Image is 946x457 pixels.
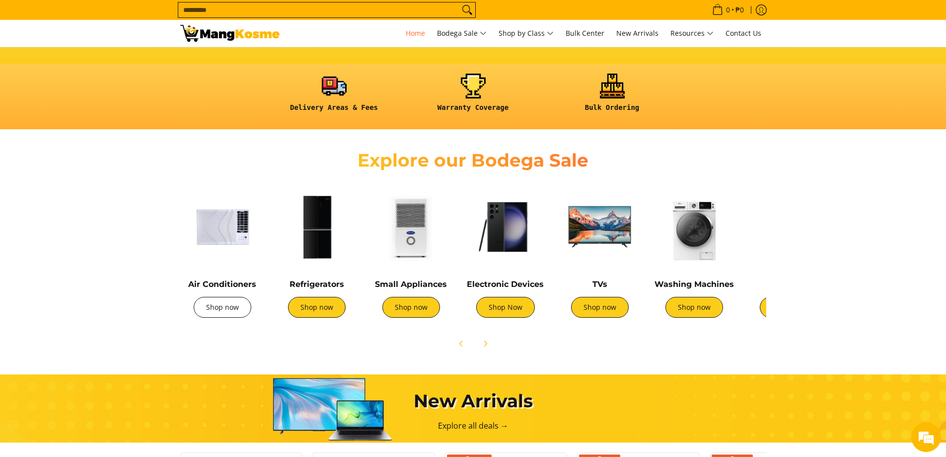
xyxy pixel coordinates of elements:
span: • [709,4,747,15]
nav: Main Menu [290,20,766,47]
span: Resources [670,27,714,40]
button: Search [459,2,475,17]
a: Shop now [288,297,346,318]
button: Previous [450,333,472,355]
span: Bodega Sale [437,27,487,40]
span: 0 [725,6,731,13]
a: Electronic Devices [467,279,544,289]
button: Next [474,333,496,355]
a: Bulk Center [561,20,609,47]
a: Shop by Class [494,20,559,47]
a: Bodega Sale [432,20,492,47]
span: New Arrivals [616,28,658,38]
span: Home [406,28,425,38]
a: Small Appliances [375,279,447,289]
a: TVs [592,279,607,289]
a: <h6><strong>Bulk Ordering</strong></h6> [548,74,677,120]
h2: Explore our Bodega Sale [329,149,617,172]
span: Bulk Center [566,28,604,38]
a: New Arrivals [611,20,663,47]
a: Home [401,20,430,47]
img: Refrigerators [275,184,359,269]
img: Washing Machines [652,184,736,269]
img: Small Appliances [369,184,453,269]
img: Electronic Devices [463,184,548,269]
img: TVs [558,184,642,269]
a: Shop Now [476,297,535,318]
span: ₱0 [734,6,745,13]
a: Washing Machines [655,279,734,289]
a: <h6><strong>Warranty Coverage</strong></h6> [409,74,538,120]
span: Contact Us [726,28,761,38]
a: Shop now [194,297,251,318]
a: Refrigerators [290,279,344,289]
a: Shop now [571,297,629,318]
a: Shop now [665,297,723,318]
span: Shop by Class [499,27,554,40]
a: Explore all deals → [438,420,509,431]
img: Air Conditioners [180,184,265,269]
a: Shop now [382,297,440,318]
img: Cookers [746,184,831,269]
a: Contact Us [721,20,766,47]
a: Air Conditioners [188,279,256,289]
a: Shop now [760,297,817,318]
a: Resources [665,20,719,47]
img: Mang Kosme: Your Home Appliances Warehouse Sale Partner! [180,25,280,42]
a: <h6><strong>Delivery Areas & Fees</strong></h6> [270,74,399,120]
